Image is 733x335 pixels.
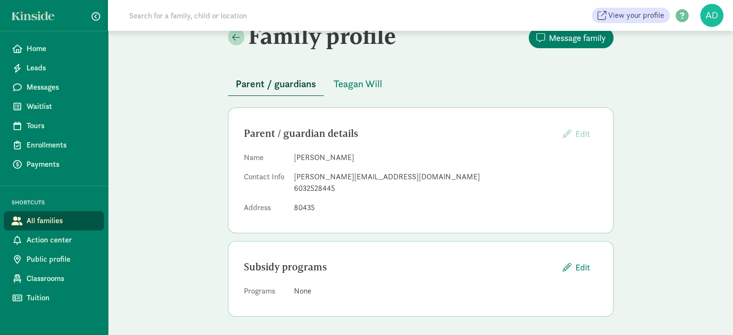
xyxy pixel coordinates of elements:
button: Message family [529,27,613,48]
span: Message family [549,31,606,44]
div: Parent / guardian details [244,126,555,141]
a: Classrooms [4,269,104,288]
button: Edit [555,257,598,278]
dd: [PERSON_NAME] [294,152,598,163]
dt: Contact Info [244,171,286,198]
a: Tours [4,116,104,135]
dd: 80435 [294,202,598,214]
div: 6032528445 [294,183,598,194]
div: [PERSON_NAME][EMAIL_ADDRESS][DOMAIN_NAME] [294,171,598,183]
span: Enrollments [27,139,96,151]
a: Tuition [4,288,104,308]
span: Tours [27,120,96,132]
a: Enrollments [4,135,104,155]
button: Parent / guardians [228,72,324,96]
input: Search for a family, child or location [123,6,394,25]
span: Waitlist [27,101,96,112]
span: Teagan Will [333,76,382,92]
span: Messages [27,81,96,93]
span: Edit [575,261,590,274]
a: Home [4,39,104,58]
span: Edit [575,128,590,139]
dt: Programs [244,285,286,301]
a: Waitlist [4,97,104,116]
div: Subsidy programs [244,259,555,275]
span: All families [27,215,96,227]
span: Parent / guardians [236,76,316,92]
a: All families [4,211,104,230]
button: Teagan Will [326,72,390,95]
div: None [294,285,598,297]
a: Teagan Will [326,79,390,90]
a: Leads [4,58,104,78]
iframe: Chat Widget [685,289,733,335]
a: View your profile [592,8,670,23]
span: View your profile [608,10,664,21]
dt: Name [244,152,286,167]
span: Public profile [27,254,96,265]
span: Home [27,43,96,54]
a: Messages [4,78,104,97]
span: Tuition [27,292,96,304]
span: Classrooms [27,273,96,284]
h2: Family profile [228,22,419,49]
span: Action center [27,234,96,246]
a: Payments [4,155,104,174]
span: Payments [27,159,96,170]
button: Edit [555,123,598,144]
span: Leads [27,62,96,74]
a: Public profile [4,250,104,269]
dt: Address [244,202,286,217]
a: Parent / guardians [228,79,324,90]
a: Action center [4,230,104,250]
